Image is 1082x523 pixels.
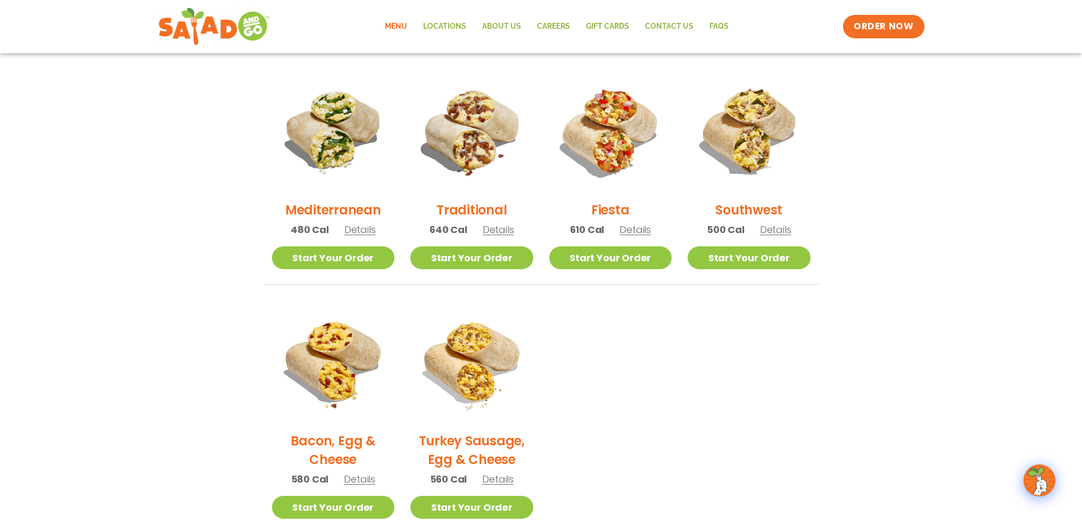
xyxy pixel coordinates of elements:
a: Menu [377,14,415,39]
span: 640 Cal [430,222,467,237]
h2: Fiesta [591,201,630,219]
h2: Mediterranean [285,201,381,219]
nav: Menu [377,14,737,39]
img: Product photo for Traditional [410,70,533,193]
img: Product photo for Turkey Sausage, Egg & Cheese [410,301,533,424]
a: Start Your Order [410,496,533,519]
a: About Us [474,14,529,39]
a: GIFT CARDS [578,14,637,39]
a: Contact Us [637,14,701,39]
span: Details [620,223,651,236]
a: Start Your Order [410,246,533,269]
span: 560 Cal [430,472,467,486]
a: Start Your Order [688,246,811,269]
a: Careers [529,14,578,39]
h2: Traditional [436,201,507,219]
span: 480 Cal [291,222,329,237]
span: 580 Cal [291,472,329,486]
a: Locations [415,14,474,39]
h2: Bacon, Egg & Cheese [272,431,395,469]
span: Details [760,223,791,236]
h2: Turkey Sausage, Egg & Cheese [410,431,533,469]
span: Details [344,472,375,486]
span: 610 Cal [570,222,605,237]
img: Product photo for Bacon, Egg & Cheese [272,301,395,424]
a: ORDER NOW [843,15,924,38]
img: wpChatIcon [1025,466,1054,495]
span: Details [483,223,514,236]
img: Product photo for Fiesta [549,70,672,193]
a: Start Your Order [272,246,395,269]
img: Product photo for Southwest [688,70,811,193]
img: new-SAG-logo-768×292 [158,5,270,48]
span: 500 Cal [707,222,745,237]
h2: Southwest [715,201,782,219]
span: Details [344,223,376,236]
a: Start Your Order [549,246,672,269]
span: ORDER NOW [854,20,913,33]
span: Details [482,472,514,486]
a: Start Your Order [272,496,395,519]
img: Product photo for Mediterranean Breakfast Burrito [272,70,395,193]
a: FAQs [701,14,737,39]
